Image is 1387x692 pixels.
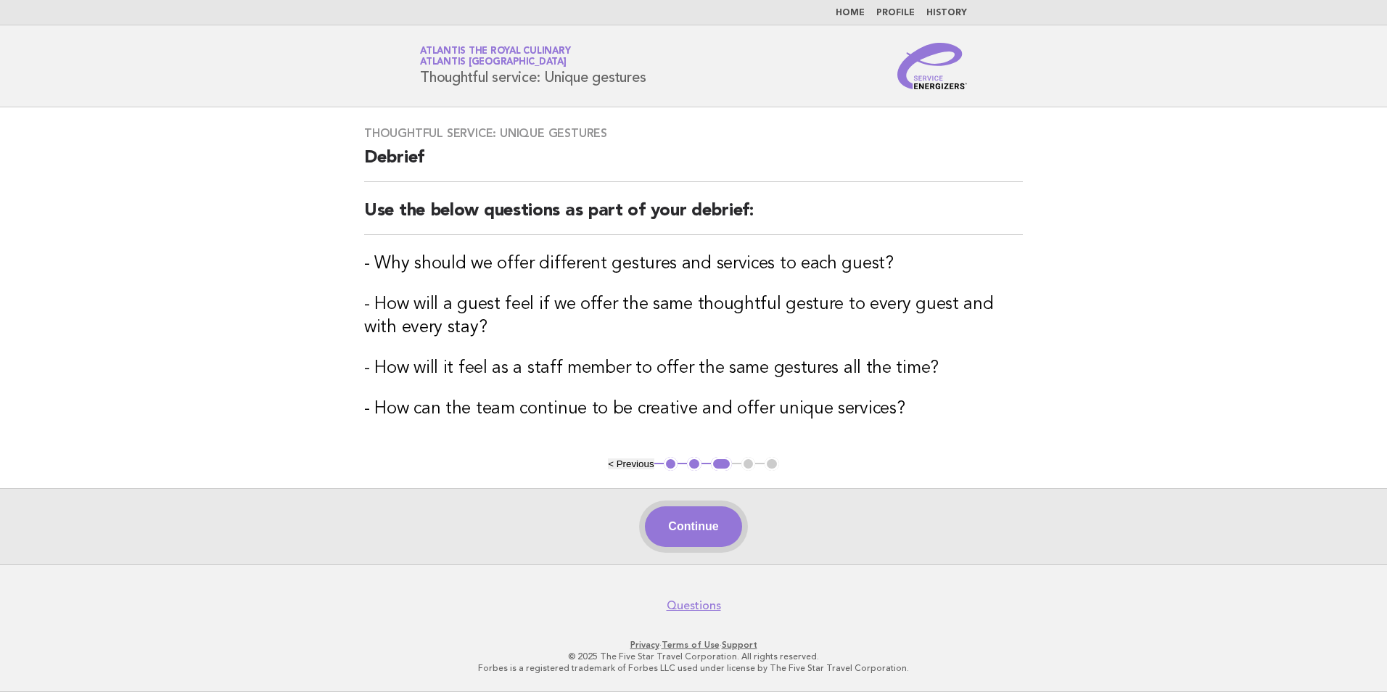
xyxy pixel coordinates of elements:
[364,252,1023,276] h3: - Why should we offer different gestures and services to each guest?
[364,398,1023,421] h3: - How can the team continue to be creative and offer unique services?
[250,651,1137,662] p: © 2025 The Five Star Travel Corporation. All rights reserved.
[364,293,1023,339] h3: - How will a guest feel if we offer the same thoughtful gesture to every guest and with every stay?
[250,639,1137,651] p: · ·
[645,506,741,547] button: Continue
[711,457,732,471] button: 3
[630,640,659,650] a: Privacy
[667,598,721,613] a: Questions
[420,58,567,67] span: Atlantis [GEOGRAPHIC_DATA]
[722,640,757,650] a: Support
[364,147,1023,182] h2: Debrief
[836,9,865,17] a: Home
[420,47,646,85] h1: Thoughtful service: Unique gestures
[420,46,570,67] a: Atlantis the Royal CulinaryAtlantis [GEOGRAPHIC_DATA]
[664,457,678,471] button: 1
[876,9,915,17] a: Profile
[687,457,701,471] button: 2
[364,357,1023,380] h3: - How will it feel as a staff member to offer the same gestures all the time?
[662,640,720,650] a: Terms of Use
[250,662,1137,674] p: Forbes is a registered trademark of Forbes LLC used under license by The Five Star Travel Corpora...
[926,9,967,17] a: History
[364,126,1023,141] h3: Thoughtful service: Unique gestures
[364,199,1023,235] h2: Use the below questions as part of your debrief:
[897,43,967,89] img: Service Energizers
[608,458,654,469] button: < Previous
